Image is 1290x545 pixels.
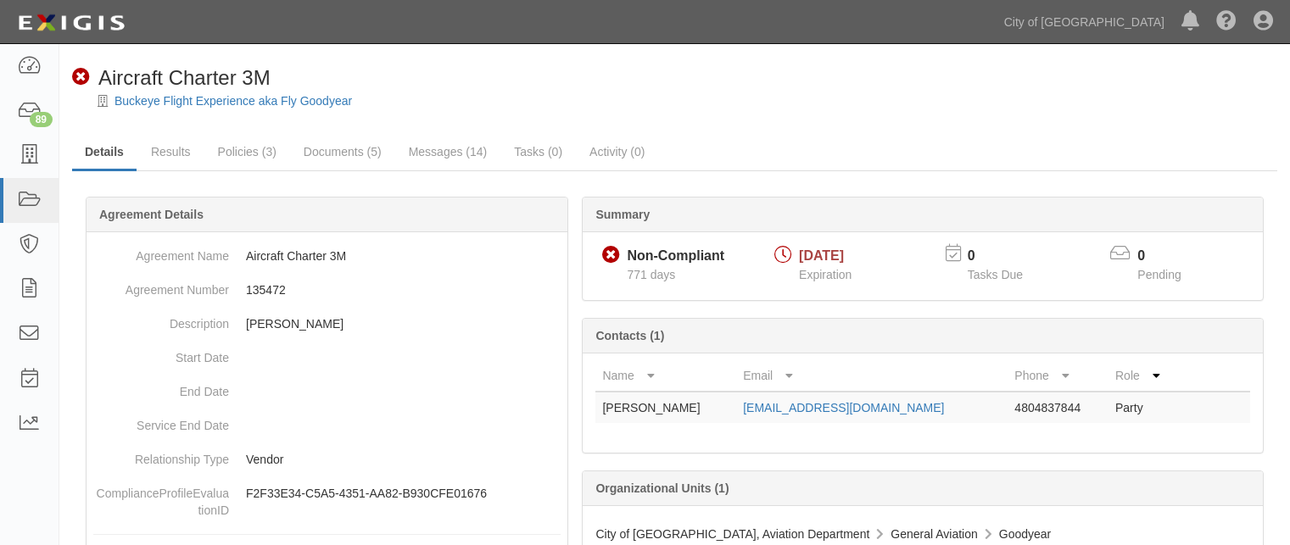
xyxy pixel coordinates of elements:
span: General Aviation [891,527,977,541]
div: Aircraft Charter 3M [72,64,271,92]
img: logo-5460c22ac91f19d4615b14bd174203de0afe785f0fc80cf4dbbc73dc1793850b.png [13,8,130,38]
span: Expiration [799,268,852,281]
a: Policies (3) [205,135,289,169]
td: [PERSON_NAME] [595,392,736,423]
span: Goodyear [999,527,1051,541]
dd: Vendor [93,442,561,476]
dt: Agreement Name [93,239,229,264]
dt: Description [93,307,229,332]
a: Buckeye Flight Experience aka Fly Goodyear [114,94,352,108]
p: 0 [968,247,1044,266]
span: [DATE] [799,248,844,263]
dt: Start Date [93,341,229,366]
dt: Relationship Type [93,442,229,468]
td: Party [1109,392,1182,423]
i: Non-Compliant [72,69,90,86]
b: Summary [595,208,650,221]
dt: Agreement Number [93,273,229,298]
a: Results [138,135,204,169]
td: 4804837844 [1008,392,1109,423]
a: City of [GEOGRAPHIC_DATA] [996,5,1173,39]
span: Tasks Due [968,268,1023,281]
p: 0 [1137,247,1202,266]
span: City of [GEOGRAPHIC_DATA], Aviation Department [595,527,869,541]
b: Contacts (1) [595,329,664,342]
th: Name [595,360,736,392]
span: Pending [1137,268,1181,281]
p: F2F33E34-C5A5-4351-AA82-B930CFE01676 [246,485,561,502]
a: Tasks (0) [501,135,575,169]
dd: Aircraft Charter 3M [93,239,561,273]
i: Non-Compliant [602,247,620,264]
a: Activity (0) [577,135,657,169]
b: Agreement Details [99,208,204,221]
a: [EMAIL_ADDRESS][DOMAIN_NAME] [743,401,944,414]
div: 89 [30,112,53,127]
th: Role [1109,360,1182,392]
span: Aircraft Charter 3M [98,66,271,89]
dt: End Date [93,375,229,400]
dt: Service End Date [93,409,229,434]
div: Non-Compliant [627,247,724,266]
dt: ComplianceProfileEvaluationID [93,476,229,519]
b: Organizational Units (1) [595,481,729,495]
i: Help Center - Complianz [1216,12,1237,32]
th: Email [736,360,1008,392]
dd: 135472 [93,273,561,307]
a: Details [72,135,137,171]
a: Messages (14) [396,135,500,169]
span: Since 07/26/2023 [627,268,675,281]
th: Phone [1008,360,1109,392]
a: Documents (5) [291,135,394,169]
p: [PERSON_NAME] [246,315,561,332]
